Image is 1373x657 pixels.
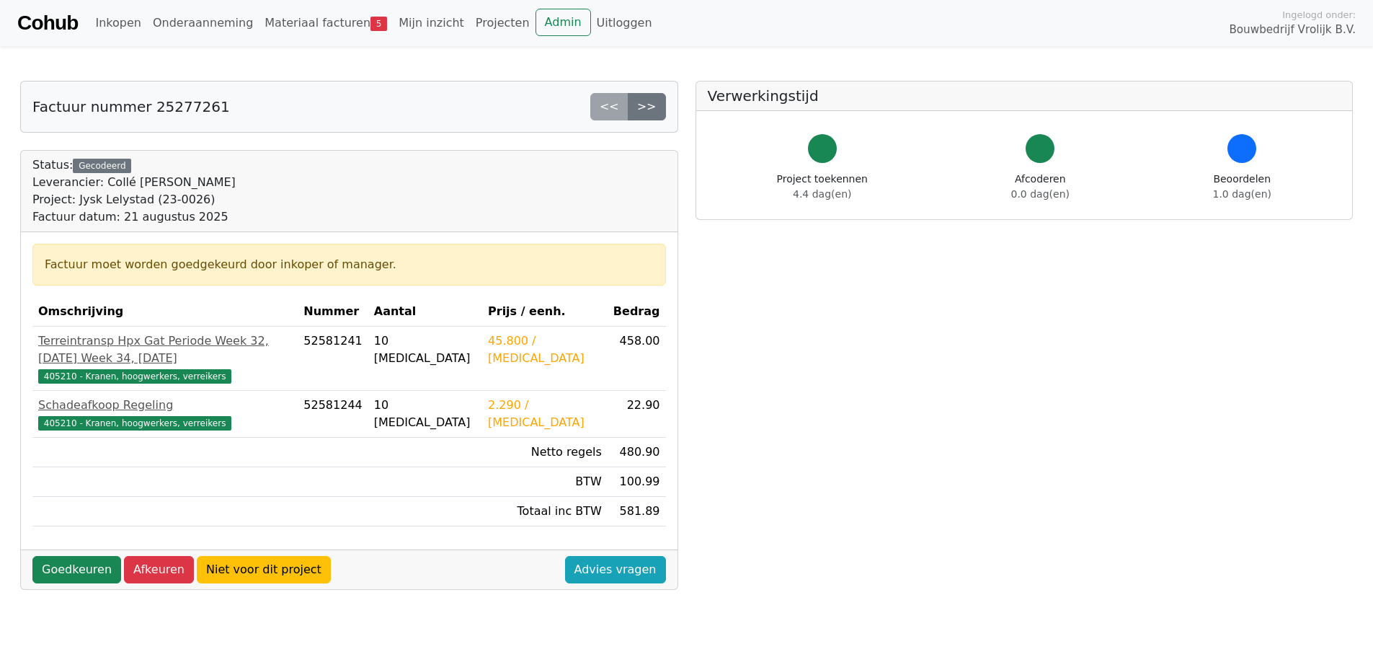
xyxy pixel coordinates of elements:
div: Afcoderen [1011,172,1070,202]
h5: Factuur nummer 25277261 [32,98,230,115]
span: 405210 - Kranen, hoogwerkers, verreikers [38,369,231,384]
td: 100.99 [608,467,666,497]
span: 4.4 dag(en) [793,188,851,200]
a: Uitloggen [591,9,658,38]
a: Afkeuren [124,556,194,583]
a: Advies vragen [565,556,666,583]
div: Schadeafkoop Regeling [38,397,292,414]
a: Onderaanneming [147,9,259,38]
span: Ingelogd onder: [1282,8,1356,22]
td: 581.89 [608,497,666,526]
span: 5 [370,17,387,31]
td: Netto regels [482,438,608,467]
div: Factuur moet worden goedgekeurd door inkoper of manager. [45,256,654,273]
a: Goedkeuren [32,556,121,583]
div: Factuur datum: 21 augustus 2025 [32,208,236,226]
td: 458.00 [608,327,666,391]
td: 52581241 [298,327,368,391]
a: Inkopen [89,9,146,38]
div: Terreintransp Hpx Gat Periode Week 32, [DATE] Week 34, [DATE] [38,332,292,367]
a: Cohub [17,6,78,40]
span: 0.0 dag(en) [1011,188,1070,200]
td: Totaal inc BTW [482,497,608,526]
h5: Verwerkingstijd [708,87,1341,105]
th: Aantal [368,297,482,327]
div: Project toekennen [777,172,868,202]
a: Admin [536,9,591,36]
div: 45.800 / [MEDICAL_DATA] [488,332,602,367]
div: Leverancier: Collé [PERSON_NAME] [32,174,236,191]
td: 480.90 [608,438,666,467]
div: 10 [MEDICAL_DATA] [374,332,476,367]
a: Schadeafkoop Regeling405210 - Kranen, hoogwerkers, verreikers [38,397,292,431]
span: 405210 - Kranen, hoogwerkers, verreikers [38,416,231,431]
th: Bedrag [608,297,666,327]
a: Mijn inzicht [393,9,470,38]
th: Prijs / eenh. [482,297,608,327]
div: Gecodeerd [73,159,131,173]
a: Terreintransp Hpx Gat Periode Week 32, [DATE] Week 34, [DATE]405210 - Kranen, hoogwerkers, verrei... [38,332,292,384]
div: 2.290 / [MEDICAL_DATA] [488,397,602,431]
div: Status: [32,156,236,226]
span: 1.0 dag(en) [1213,188,1271,200]
span: Bouwbedrijf Vrolijk B.V. [1229,22,1356,38]
td: 22.90 [608,391,666,438]
a: Materiaal facturen5 [259,9,393,38]
div: Project: Jysk Lelystad (23-0026) [32,191,236,208]
a: >> [628,93,666,120]
div: Beoordelen [1213,172,1271,202]
a: Niet voor dit project [197,556,331,583]
td: 52581244 [298,391,368,438]
div: 10 [MEDICAL_DATA] [374,397,476,431]
th: Omschrijving [32,297,298,327]
td: BTW [482,467,608,497]
th: Nummer [298,297,368,327]
a: Projecten [470,9,536,38]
